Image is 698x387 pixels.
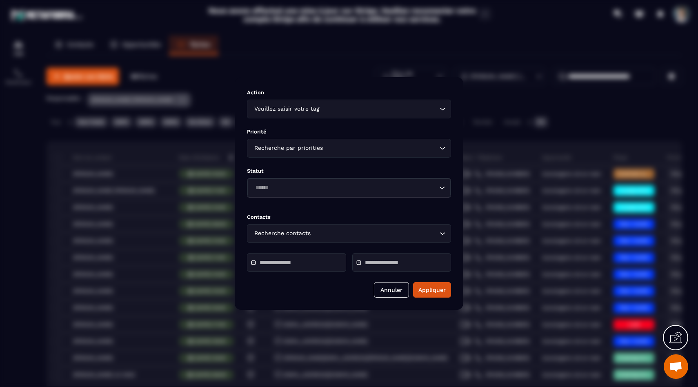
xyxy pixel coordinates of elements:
[247,100,451,118] div: Search for option
[252,105,321,113] span: Veuillez saisir votre tag
[247,89,451,96] p: Action
[252,144,325,153] span: Recherche par priorities
[253,183,437,192] input: Search for option
[374,282,409,298] button: Annuler
[247,139,451,158] div: Search for option
[312,229,438,238] input: Search for option
[413,282,451,298] button: Appliquer
[664,354,688,379] div: Ouvrir le chat
[247,129,451,135] p: Priorité
[252,229,312,238] span: Recherche contacts
[247,178,451,197] div: Search for option
[321,105,438,113] input: Search for option
[247,224,451,243] div: Search for option
[247,168,451,174] p: Statut
[247,214,451,220] p: Contacts
[325,144,438,153] input: Search for option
